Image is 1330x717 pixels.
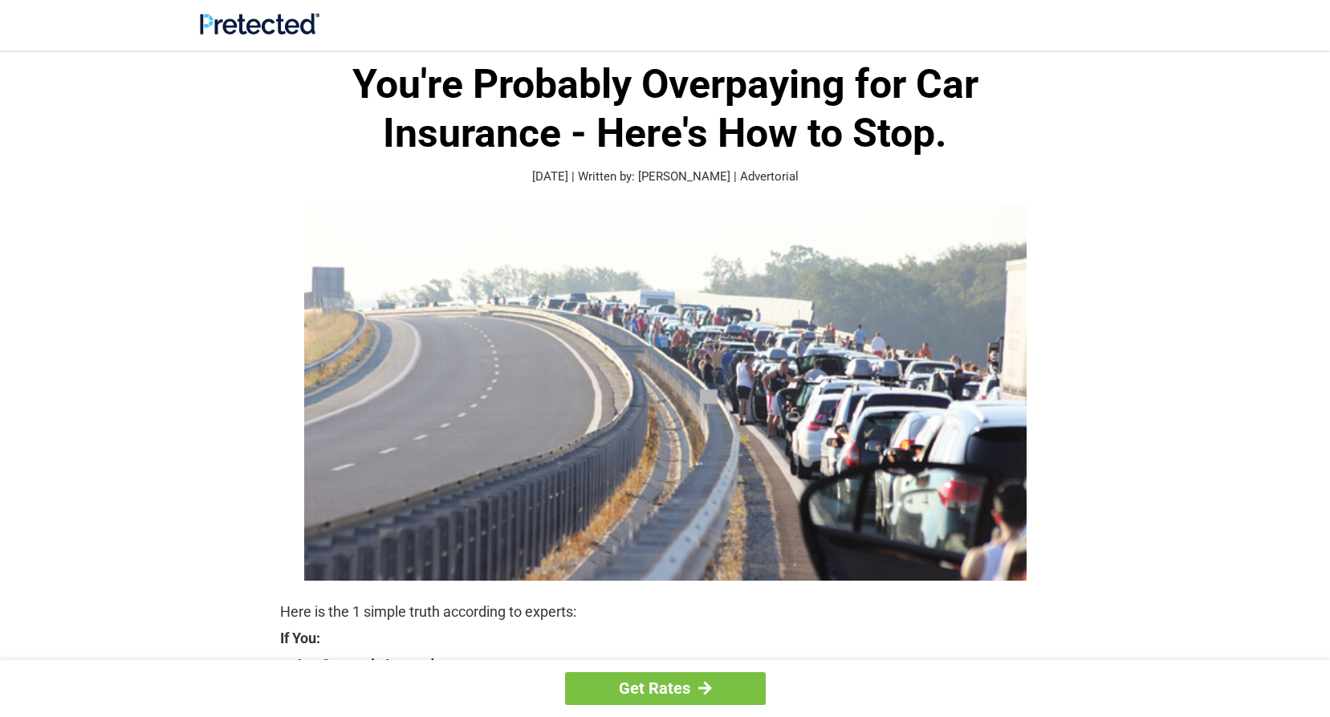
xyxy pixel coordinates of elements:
[565,672,766,705] a: Get Rates
[280,631,1051,646] strong: If You:
[295,654,1051,676] strong: Are Currently Insured
[280,60,1051,158] h1: You're Probably Overpaying for Car Insurance - Here's How to Stop.
[200,13,319,34] img: Site Logo
[280,168,1051,186] p: [DATE] | Written by: [PERSON_NAME] | Advertorial
[280,601,1051,623] p: Here is the 1 simple truth according to experts:
[200,22,319,38] a: Site Logo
